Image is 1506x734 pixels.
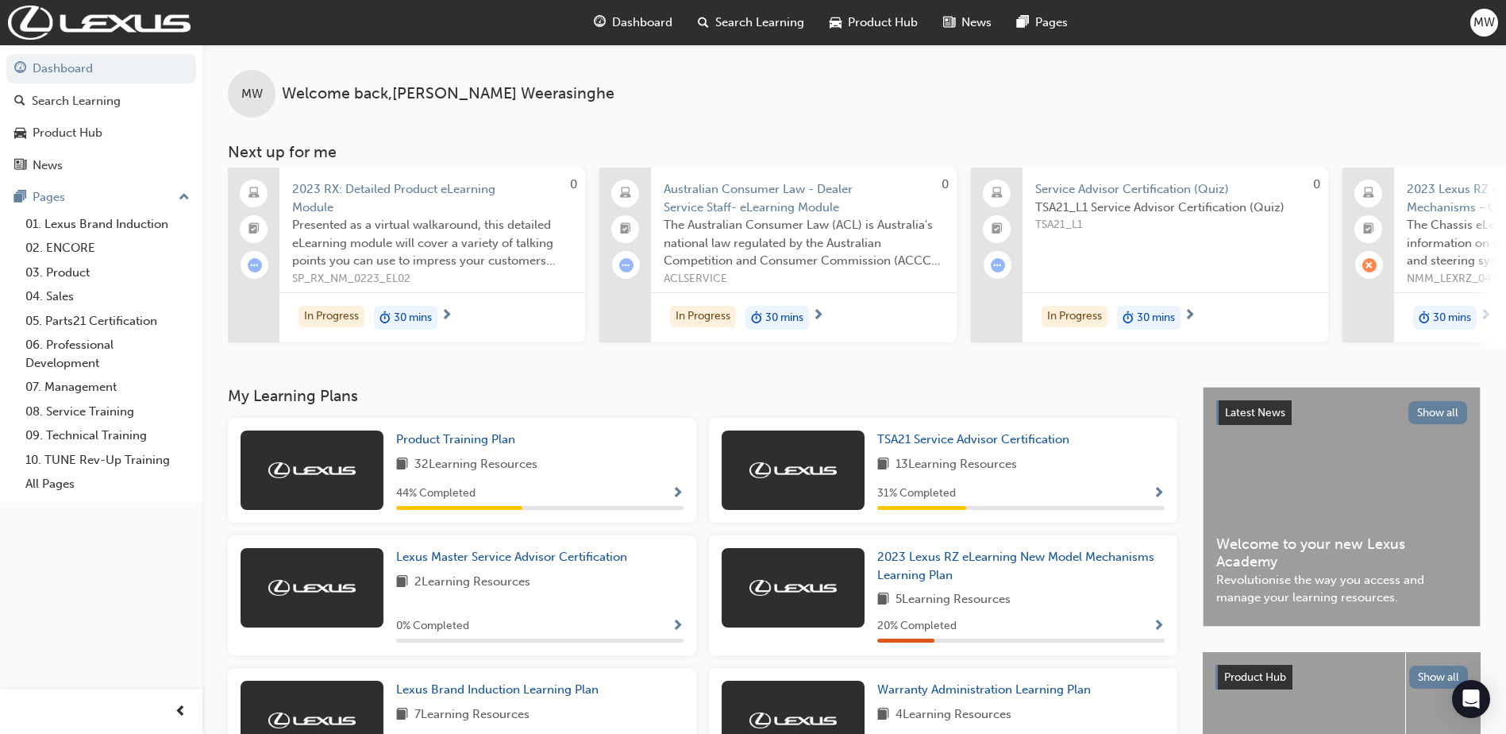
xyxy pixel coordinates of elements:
[1216,535,1467,571] span: Welcome to your new Lexus Academy
[396,485,476,503] span: 44 % Completed
[14,62,26,76] span: guage-icon
[877,548,1165,584] a: 2023 Lexus RZ eLearning New Model Mechanisms Learning Plan
[877,705,889,725] span: book-icon
[1035,216,1315,234] span: TSA21_L1
[33,124,102,142] div: Product Hub
[379,307,391,328] span: duration-icon
[877,432,1069,446] span: TSA21 Service Advisor Certification
[817,6,930,39] a: car-iconProduct Hub
[19,309,196,334] a: 05. Parts21 Certification
[228,168,585,342] a: 02023 RX: Detailed Product eLearning ModulePresented as a virtual walkaround, this detailed eLear...
[6,51,196,183] button: DashboardSearch LearningProduct HubNews
[394,309,432,327] span: 30 mins
[877,485,956,503] span: 31 % Completed
[1035,180,1315,199] span: Service Advisor Certification (Quiz)
[241,85,263,103] span: MW
[1363,219,1374,240] span: booktick-icon
[961,14,992,32] span: News
[1153,620,1165,634] span: Show Progress
[282,85,614,103] span: Welcome back , [PERSON_NAME] Weerasinghe
[749,713,837,728] img: Trak
[672,620,684,634] span: Show Progress
[202,143,1506,161] h3: Next up for me
[32,92,121,110] div: Search Learning
[396,617,469,635] span: 0 % Completed
[672,484,684,504] button: Show Progress
[1215,665,1468,690] a: Product HubShow all
[396,432,515,446] span: Product Training Plan
[877,617,957,635] span: 20 % Completed
[1216,400,1467,426] a: Latest NewsShow all
[896,455,1017,475] span: 13 Learning Resources
[619,258,634,272] span: learningRecordVerb_ATTEMPT-icon
[292,216,572,270] span: Presented as a virtual walkaround, this detailed eLearning module will cover a variety of talking...
[942,177,949,191] span: 0
[749,462,837,478] img: Trak
[6,183,196,212] button: Pages
[751,307,762,328] span: duration-icon
[33,156,63,175] div: News
[1313,177,1320,191] span: 0
[19,472,196,496] a: All Pages
[268,713,356,728] img: Trak
[1470,9,1498,37] button: MW
[1409,666,1469,689] button: Show all
[1363,183,1374,204] span: laptop-icon
[765,309,803,327] span: 30 mins
[749,580,837,596] img: Trak
[268,462,356,478] img: Trak
[612,14,672,32] span: Dashboard
[33,188,65,207] div: Pages
[8,6,191,40] a: Trak
[19,448,196,473] a: 10. TUNE Rev-Up Training
[228,387,1177,405] h3: My Learning Plans
[992,219,1003,240] span: booktick-icon
[664,216,944,270] span: The Australian Consumer Law (ACL) is Australia's national law regulated by the Australian Competi...
[396,705,408,725] span: book-icon
[812,309,824,323] span: next-icon
[1035,14,1068,32] span: Pages
[414,705,530,725] span: 7 Learning Resources
[670,306,736,327] div: In Progress
[672,487,684,501] span: Show Progress
[1419,307,1430,328] span: duration-icon
[1473,14,1495,32] span: MW
[292,270,572,288] span: SP_RX_NM_0223_EL02
[1184,309,1196,323] span: next-icon
[930,6,1004,39] a: news-iconNews
[248,219,260,240] span: booktick-icon
[396,548,634,566] a: Lexus Master Service Advisor Certification
[698,13,709,33] span: search-icon
[1017,13,1029,33] span: pages-icon
[664,180,944,216] span: Australian Consumer Law - Dealer Service Staff- eLearning Module
[1123,307,1134,328] span: duration-icon
[877,590,889,610] span: book-icon
[414,573,530,593] span: 2 Learning Resources
[943,13,955,33] span: news-icon
[1452,680,1490,718] div: Open Intercom Messenger
[570,177,577,191] span: 0
[896,705,1011,725] span: 4 Learning Resources
[179,187,190,208] span: up-icon
[14,126,26,141] span: car-icon
[19,261,196,285] a: 03. Product
[620,219,631,240] span: booktick-icon
[1153,616,1165,636] button: Show Progress
[992,183,1003,204] span: laptop-icon
[248,183,260,204] span: laptop-icon
[19,400,196,424] a: 08. Service Training
[1042,306,1107,327] div: In Progress
[581,6,685,39] a: guage-iconDashboard
[396,431,522,449] a: Product Training Plan
[6,151,196,180] a: News
[1225,406,1285,419] span: Latest News
[1153,484,1165,504] button: Show Progress
[396,455,408,475] span: book-icon
[396,682,599,697] span: Lexus Brand Induction Learning Plan
[292,180,572,216] span: 2023 RX: Detailed Product eLearning Module
[441,309,453,323] span: next-icon
[830,13,842,33] span: car-icon
[396,550,627,564] span: Lexus Master Service Advisor Certification
[896,590,1011,610] span: 5 Learning Resources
